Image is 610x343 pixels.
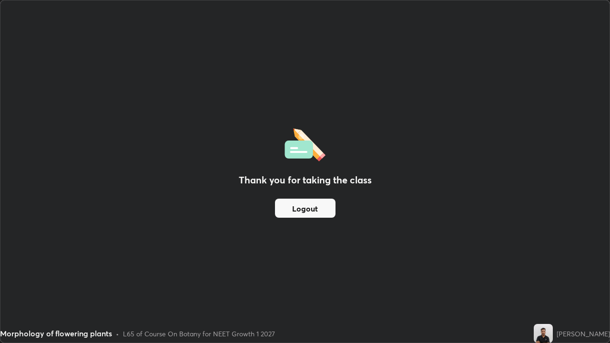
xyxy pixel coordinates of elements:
h2: Thank you for taking the class [239,173,372,187]
div: L65 of Course On Botany for NEET Growth 1 2027 [123,329,275,339]
img: offlineFeedback.1438e8b3.svg [285,125,325,161]
div: • [116,329,119,339]
img: c49c0c93d85048bcae459b4d218764b0.jpg [534,324,553,343]
div: [PERSON_NAME] [557,329,610,339]
button: Logout [275,199,335,218]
